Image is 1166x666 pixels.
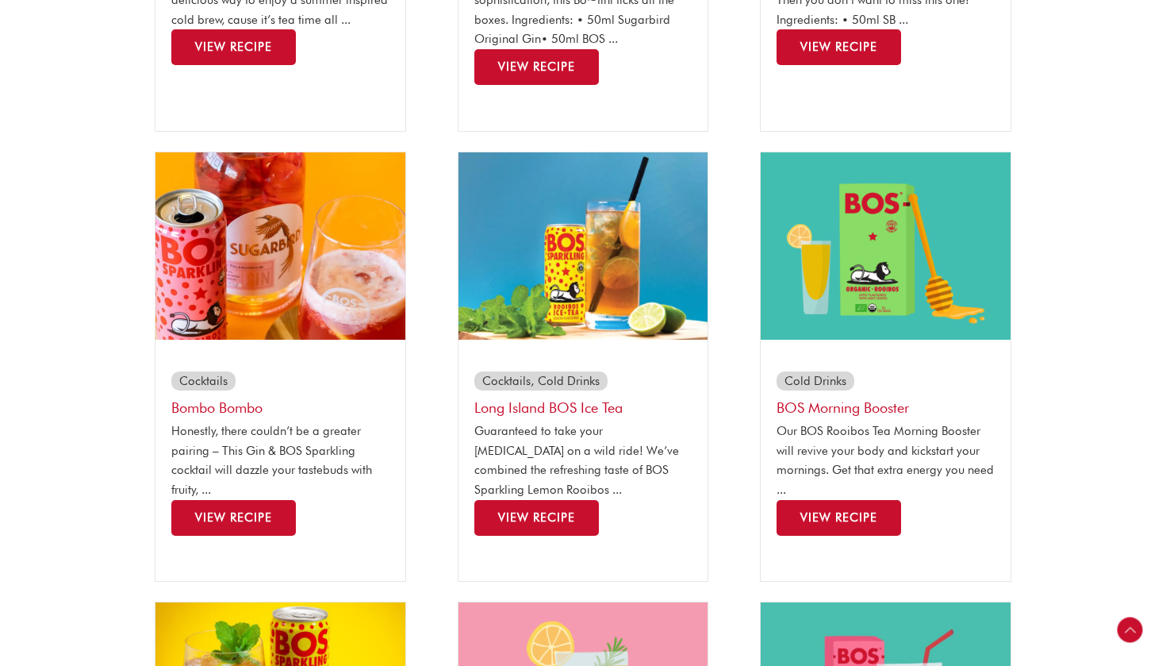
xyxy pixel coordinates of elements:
a: Read more about BOS Morning Booster [777,500,901,536]
p: Guaranteed to take your [MEDICAL_DATA] on a wild ride! We’ve combined the refreshing taste of BOS... [474,422,692,500]
a: Bombo Bombo [171,399,263,416]
span: View Recipe [195,510,272,525]
a: Read more about Cold brew: Rooibos Cappuccino [171,29,296,65]
a: Cocktails [179,374,228,388]
a: Read more about Bombo Bombo [171,500,296,536]
a: Cold Drinks [784,374,846,388]
p: Our BOS Rooibos Tea Morning Booster will revive your body and kickstart your mornings. Get that e... [777,422,995,500]
a: BOS Morning Booster [777,399,909,416]
img: long Island Ice tea [458,152,708,340]
span: View Recipe [800,40,877,54]
span: View Recipe [498,510,575,525]
a: Cocktails [482,374,531,388]
a: Long Island BOS Ice Tea [474,399,623,416]
img: sugarbird thumbnails strawberry [155,152,405,340]
a: Read more about Long Island BOS Ice Tea [474,500,599,536]
span: View Recipe [800,510,877,525]
span: View Recipe [195,40,272,54]
p: Honestly, there couldn’t be a greater pairing – This Gin & BOS Sparkling cocktail will dazzle you... [171,422,389,500]
a: Read more about Bojito [777,29,901,65]
a: Read more about Bo~tini [474,49,599,85]
a: Cold Drinks [538,374,600,388]
span: View Recipe [498,60,575,74]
